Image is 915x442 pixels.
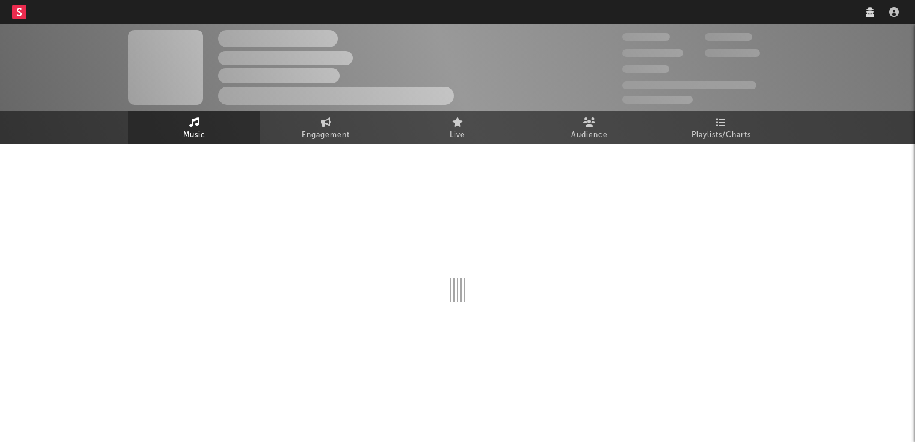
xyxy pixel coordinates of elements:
a: Audience [523,111,655,144]
span: 50,000,000 Monthly Listeners [622,81,756,89]
span: 300,000 [622,33,670,41]
a: Playlists/Charts [655,111,787,144]
a: Live [392,111,523,144]
a: Music [128,111,260,144]
span: Live [450,128,465,143]
span: 100,000 [622,65,669,73]
span: 1,000,000 [705,49,760,57]
span: Music [183,128,205,143]
span: Playlists/Charts [692,128,751,143]
a: Engagement [260,111,392,144]
span: Jump Score: 85.0 [622,96,693,104]
span: 100,000 [705,33,752,41]
span: Engagement [302,128,350,143]
span: 50,000,000 [622,49,683,57]
span: Audience [571,128,608,143]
